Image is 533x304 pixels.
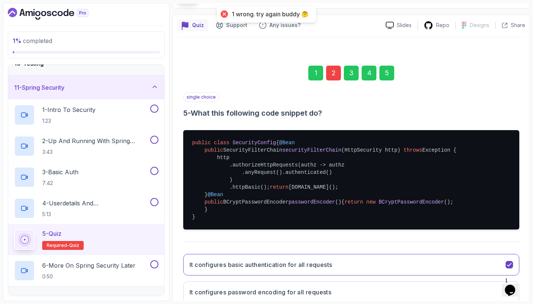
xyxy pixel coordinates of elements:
a: Repo [418,21,455,30]
p: 3 - Basic Auth [42,168,78,176]
button: It configures password encoding for all requests [183,281,519,303]
iframe: chat widget [502,274,526,297]
span: 1 % [13,37,21,44]
span: class [214,140,229,146]
a: Dashboard [8,8,105,20]
button: quiz button [177,19,208,31]
div: 5 [379,66,394,80]
span: passwordEncoder [288,199,335,205]
h3: It configures password encoding for all requests [190,288,331,297]
span: public [205,199,223,205]
div: 1 wrong. try again buddy 🤔 [232,10,309,18]
div: 1 [308,66,323,80]
span: @Bean [279,140,295,146]
span: Required- [47,242,69,248]
h3: 12 - Packaging [14,294,52,303]
p: 2 - Up And Running With Spring Security [42,136,149,145]
p: Support [226,22,247,29]
button: It configures basic authentication for all requests [183,254,519,275]
p: 5:13 [42,211,149,218]
button: 1-Intro To Security1:23 [14,105,158,125]
p: Designs [470,22,489,29]
div: 2 [326,66,341,80]
button: 5-QuizRequired-quiz [14,229,158,250]
button: 2-Up And Running With Spring Security3:43 [14,136,158,156]
a: Slides [380,22,418,29]
p: 3:43 [42,148,149,156]
span: (HttpSecurity http) [341,147,400,153]
span: BCryptPasswordEncoder [379,199,444,205]
button: Feedback button [255,19,305,31]
p: 0:50 [42,273,135,280]
button: 6-More On Spring Security Later0:50 [14,260,158,281]
div: 4 [362,66,376,80]
p: single choice [183,92,219,102]
span: quiz [69,242,79,248]
span: @Bean [208,192,223,198]
h3: 11 - Spring Security [14,83,64,92]
span: completed [13,37,52,44]
button: 4-Userdetails And Bcryptpasswordencoder5:13 [14,198,158,219]
p: 1 - Intro To Security [42,105,95,114]
p: 1:23 [42,117,95,125]
p: 7:42 [42,179,78,187]
span: public [205,147,223,153]
p: Quiz [192,22,204,29]
h3: It configures basic authentication for all requests [190,260,332,269]
div: 3 [344,66,359,80]
span: return [345,199,363,205]
span: securityFilterChain [282,147,342,153]
span: SecurityConfig [232,140,276,146]
button: 3-Basic Auth7:42 [14,167,158,188]
p: Share [511,22,525,29]
p: Repo [436,22,449,29]
button: Support button [211,19,252,31]
p: 6 - More On Spring Security Later [42,261,135,270]
p: Slides [397,22,412,29]
p: 5 - Quiz [42,229,61,238]
span: public [192,140,211,146]
p: 4 - Userdetails And Bcryptpasswordencoder [42,199,149,208]
button: Share [495,22,525,29]
span: return [270,184,288,190]
pre: { SecurityFilterChain Exception { http .authorizeHttpRequests(authz -> authz .anyRequest().authen... [183,130,519,229]
p: Any issues? [269,22,301,29]
span: new [366,199,376,205]
button: 11-Spring Security [8,76,164,99]
h3: 5 - What this following code snippet do? [183,108,519,118]
span: () [335,199,342,205]
span: throws [403,147,422,153]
